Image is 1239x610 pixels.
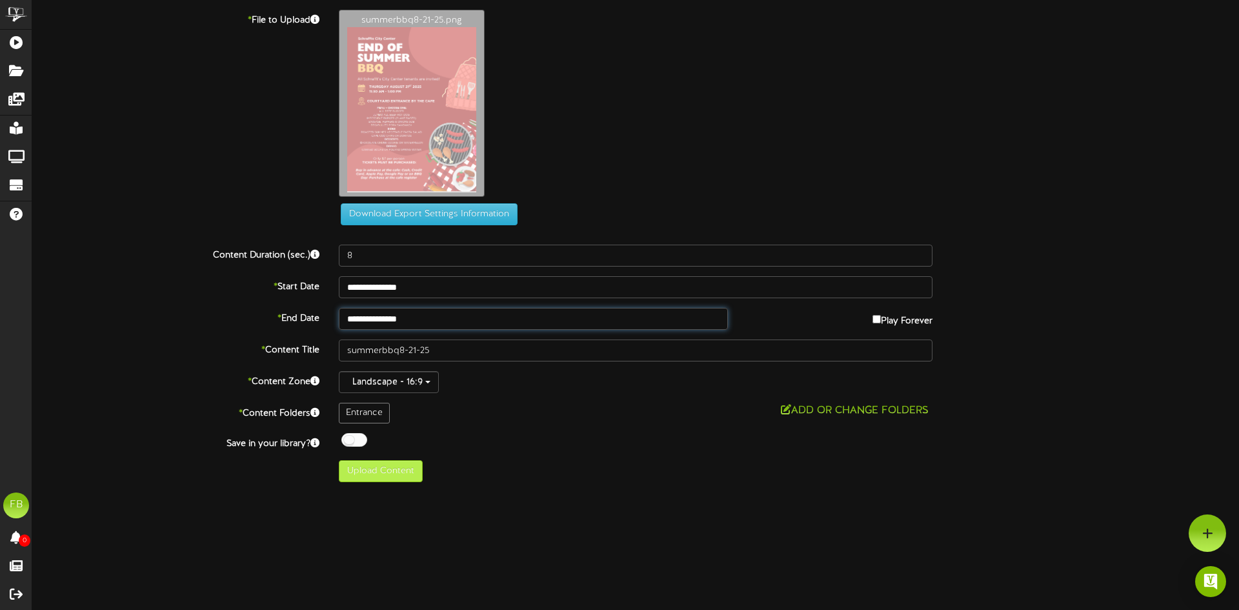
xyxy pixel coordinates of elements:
[339,371,439,393] button: Landscape - 16:9
[23,371,329,389] label: Content Zone
[23,308,329,325] label: End Date
[872,315,881,323] input: Play Forever
[341,203,518,225] button: Download Export Settings Information
[872,308,932,328] label: Play Forever
[23,276,329,294] label: Start Date
[777,403,932,419] button: Add or Change Folders
[23,433,329,451] label: Save in your library?
[1195,566,1226,597] div: Open Intercom Messenger
[339,403,390,423] div: Entrance
[23,245,329,262] label: Content Duration (sec.)
[23,10,329,27] label: File to Upload
[23,403,329,420] label: Content Folders
[339,460,423,482] button: Upload Content
[19,534,30,547] span: 0
[334,210,518,219] a: Download Export Settings Information
[23,340,329,357] label: Content Title
[3,493,29,518] div: FB
[339,340,932,361] input: Title of this Content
